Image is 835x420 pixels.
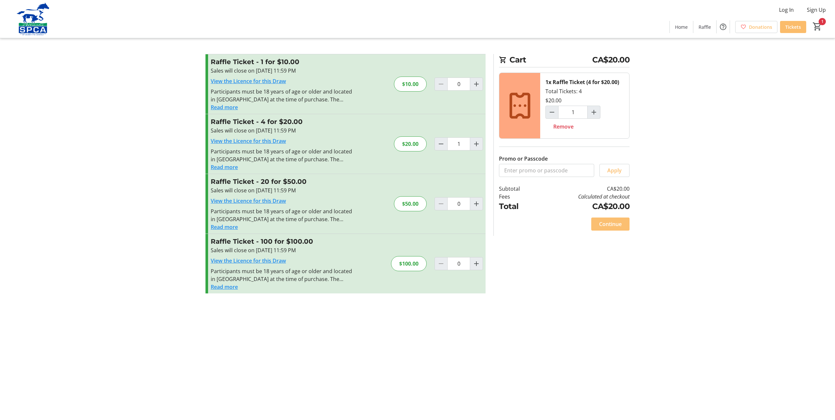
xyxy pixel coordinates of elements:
div: Sales will close on [DATE] 11:59 PM [211,67,354,75]
h2: Cart [499,54,630,67]
h3: Raffle Ticket - 100 for $100.00 [211,236,354,246]
button: Read more [211,103,238,111]
div: $20.00 [394,136,427,151]
div: $20.00 [545,96,561,104]
div: $100.00 [391,256,427,271]
button: Help [717,20,730,33]
span: Apply [607,166,622,174]
input: Raffle Ticket (4 for $20.00) Quantity [558,106,588,119]
div: $50.00 [394,196,427,211]
button: Read more [211,283,238,291]
button: Increment by one [588,106,600,118]
div: Sales will close on [DATE] 11:59 PM [211,127,354,134]
td: CA$20.00 [537,185,630,193]
button: Apply [599,164,630,177]
a: Raffle [693,21,716,33]
input: Raffle Ticket Quantity [447,257,470,270]
span: Donations [749,24,772,30]
td: Subtotal [499,185,537,193]
a: View the Licence for this Draw [211,197,286,204]
button: Decrement by one [435,138,447,150]
span: Tickets [785,24,801,30]
div: Total Tickets: 4 [540,73,629,138]
span: Home [675,24,688,30]
div: Participants must be 18 years of age or older and located in [GEOGRAPHIC_DATA] at the time of pur... [211,207,354,223]
div: Sales will close on [DATE] 11:59 PM [211,186,354,194]
span: Sign Up [807,6,826,14]
h3: Raffle Ticket - 1 for $10.00 [211,57,354,67]
button: Remove [545,120,581,133]
span: Raffle [699,24,711,30]
td: Total [499,201,537,212]
a: Tickets [780,21,806,33]
td: CA$20.00 [537,201,630,212]
span: Log In [779,6,794,14]
h3: Raffle Ticket - 4 for $20.00 [211,117,354,127]
input: Raffle Ticket Quantity [447,197,470,210]
input: Raffle Ticket Quantity [447,137,470,150]
div: Participants must be 18 years of age or older and located in [GEOGRAPHIC_DATA] at the time of pur... [211,148,354,163]
a: Donations [735,21,777,33]
div: Sales will close on [DATE] 11:59 PM [211,246,354,254]
div: Participants must be 18 years of age or older and located in [GEOGRAPHIC_DATA] at the time of pur... [211,88,354,103]
label: Promo or Passcode [499,155,548,163]
div: 1x Raffle Ticket (4 for $20.00) [545,78,619,86]
button: Read more [211,223,238,231]
button: Read more [211,163,238,171]
button: Increment by one [470,138,483,150]
button: Decrement by one [546,106,558,118]
button: Continue [591,218,630,231]
button: Cart [811,21,823,32]
span: Continue [599,220,622,228]
div: $10.00 [394,77,427,92]
button: Sign Up [802,5,831,15]
button: Increment by one [470,78,483,90]
h3: Raffle Ticket - 20 for $50.00 [211,177,354,186]
div: Participants must be 18 years of age or older and located in [GEOGRAPHIC_DATA] at the time of pur... [211,267,354,283]
a: View the Licence for this Draw [211,257,286,264]
button: Log In [774,5,799,15]
span: CA$20.00 [592,54,630,66]
img: Alberta SPCA's Logo [4,3,62,35]
td: Fees [499,193,537,201]
input: Enter promo or passcode [499,164,594,177]
td: Calculated at checkout [537,193,630,201]
a: View the Licence for this Draw [211,78,286,85]
span: Remove [553,123,574,131]
a: View the Licence for this Draw [211,137,286,145]
a: Home [670,21,693,33]
button: Increment by one [470,198,483,210]
button: Increment by one [470,257,483,270]
input: Raffle Ticket Quantity [447,78,470,91]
